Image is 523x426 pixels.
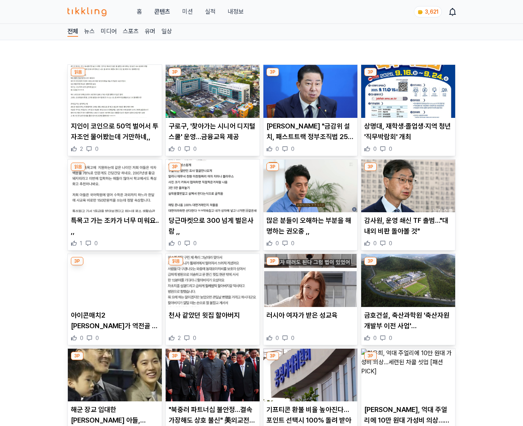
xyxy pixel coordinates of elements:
[266,310,354,321] p: 러시아 여자가 받은 성교육
[67,7,106,16] img: 티끌링
[361,64,456,156] div: 3P 상명대, 재학생·졸업생·지역 청년 '직무박람회' 개최 상명대, 재학생·졸업생·지역 청년 '직무박람회' 개최 0 0
[71,404,159,426] p: 해군 장교 입대한 [PERSON_NAME] 아들, [PERSON_NAME] 성장 변천사
[373,334,377,342] span: 0
[94,240,98,247] span: 0
[361,159,456,251] div: 3P 감사원, 운영 쇄신 TF 출범…"대내외 비판 돌아볼 것" 감사원, 운영 쇄신 TF 출범…"대내외 비판 돌아볼 것" 0 0
[364,163,377,171] div: 3P
[71,310,159,331] p: 아이콘매치2 [PERSON_NAME]가 역전골 넣었을때 같은 팀 선수들 반응
[165,159,260,251] div: 3P 당근마켓으로 300 넘게 벌은사람 ,, 당근마켓으로 300 넘게 벌은사람 ,, 0 0
[414,6,440,17] a: coin 3,621
[193,240,197,247] span: 0
[166,349,260,402] img: "북중러 파트너십 불안정…결속 가장해도 상호 불신" 美외교전문지
[263,349,357,402] img: 기프티콘 환불 비율 높아진다…포인트 선택시 100% 돌려 받아
[71,163,85,171] div: 읽음
[263,64,358,156] div: 3P 김병기 "금감위 설치, 패스트트랙 정부조직법 25일 본회의 처리" [PERSON_NAME] "금감위 설치, 패스트트랙 정부조직법 25일 본회의 처리" 0 0
[182,7,193,16] button: 미션
[84,27,95,37] a: 뉴스
[361,65,455,118] img: 상명대, 재학생·졸업생·지역 청년 '직무박람회' 개최
[169,121,257,142] p: 구로구, '찾아가는 시니어 디지털스쿨' 운영…금융교육 제공
[178,240,181,247] span: 0
[193,145,197,153] span: 0
[68,254,162,307] img: 아이콘매치2 박주호가 역전골 넣었을때 같은 팀 선수들 반응
[276,240,279,247] span: 0
[276,334,279,342] span: 0
[389,334,392,342] span: 0
[67,27,78,37] a: 전체
[266,163,279,171] div: 3P
[389,145,392,153] span: 0
[68,160,162,213] img: 특목고 가는 조카가 너무 미워요.. ,,
[169,310,257,321] p: 천사 같았던 윗집 할아버지
[361,349,455,402] img: 천우희, 억대 주얼리에 10만 원대 가성비 의상…세련된 차콜 셋업 [패션PICK]
[291,334,294,342] span: 0
[80,145,83,153] span: 2
[417,9,423,15] img: coin
[80,240,82,247] span: 1
[71,352,83,360] div: 3P
[193,334,196,342] span: 0
[364,257,377,265] div: 3P
[266,121,354,142] p: [PERSON_NAME] "금감위 설치, 패스트트랙 정부조직법 25일 본회의 처리"
[266,215,354,236] p: 많은 분들이 오해하는 부분을 해명하는 권오중 ,,
[364,310,452,331] p: 금호건설, 축산과학원 '축산자원개발부 이전 사업' [GEOGRAPHIC_DATA]
[71,215,159,236] p: 특목고 가는 조카가 너무 미워요.. ,,
[95,145,99,153] span: 0
[263,254,357,307] img: 러시아 여자가 받은 성교육
[291,240,294,247] span: 0
[169,215,257,236] p: 당근마켓으로 300 넘게 벌은사람 ,,
[71,68,85,76] div: 읽음
[178,334,181,342] span: 2
[169,404,257,426] p: "북중러 파트너십 불안정…결속 가장해도 상호 불신" 美외교전문지
[165,254,260,345] div: 읽음 천사 같았던 윗집 할아버지 천사 같았던 윗집 할아버지 2 0
[80,334,83,342] span: 0
[228,7,244,16] a: 내정보
[169,257,183,265] div: 읽음
[266,68,279,76] div: 3P
[266,257,279,265] div: 3P
[266,404,354,426] p: 기프티콘 환불 비율 높아진다…포인트 선택시 100% 돌려 받아
[276,145,279,153] span: 0
[361,160,455,213] img: 감사원, 운영 쇄신 TF 출범…"대내외 비판 돌아볼 것"
[145,27,155,37] a: 유머
[263,159,358,251] div: 3P 많은 분들이 오해하는 부분을 해명하는 권오중 ,, 많은 분들이 오해하는 부분을 해명하는 권오중 ,, 0 0
[425,9,438,15] span: 3,621
[266,352,279,360] div: 3P
[263,65,357,118] img: 김병기 "금감위 설치, 패스트트랙 정부조직법 25일 본회의 처리"
[68,349,162,402] img: 해군 장교 입대한 이재용 아들, 이지호 성장 변천사
[123,27,139,37] a: 스포츠
[96,334,99,342] span: 0
[364,352,377,360] div: 3P
[166,254,260,307] img: 천사 같았던 윗집 할아버지
[263,160,357,213] img: 많은 분들이 오해하는 부분을 해명하는 권오중 ,,
[169,163,181,171] div: 3P
[361,254,455,307] img: 금호건설, 축산과학원 '축산자원개발부 이전 사업' 수주
[154,7,170,16] a: 콘텐츠
[67,254,162,345] div: 3P 아이콘매치2 박주호가 역전골 넣었을때 같은 팀 선수들 반응 아이콘매치2 [PERSON_NAME]가 역전골 넣었을때 같은 팀 선수들 반응 0 0
[68,65,162,118] img: 지인이 코인으로 50억 벌어서 투자조언 물어봤는데 거만하네,,
[364,121,452,142] p: 상명대, 재학생·졸업생·지역 청년 '직무박람회' 개최
[165,64,260,156] div: 3P 구로구, '찾아가는 시니어 디지털스쿨' 운영…금융교육 제공 구로구, '찾아가는 시니어 디지털스쿨' 운영…금융교육 제공 0 0
[137,7,142,16] a: 홈
[205,7,216,16] a: 실적
[364,215,452,236] p: 감사원, 운영 쇄신 TF 출범…"대내외 비판 돌아볼 것"
[364,404,452,426] p: [PERSON_NAME], 억대 주얼리에 10만 원대 가성비 의상…세련된 차콜 셋업 [패션PICK]
[166,160,260,213] img: 당근마켓으로 300 넘게 벌은사람 ,,
[178,145,181,153] span: 0
[169,68,181,76] div: 3P
[263,254,358,345] div: 3P 러시아 여자가 받은 성교육 러시아 여자가 받은 성교육 0 0
[161,27,172,37] a: 일상
[361,254,456,345] div: 3P 금호건설, 축산과학원 '축산자원개발부 이전 사업' 수주 금호건설, 축산과학원 '축산자원개발부 이전 사업' [GEOGRAPHIC_DATA] 0 0
[101,27,117,37] a: 미디어
[67,64,162,156] div: 읽음 지인이 코인으로 50억 벌어서 투자조언 물어봤는데 거만하네,, 지인이 코인으로 50억 벌어서 투자조언 물어봤는데 거만하네,, 2 0
[364,68,377,76] div: 3P
[389,240,392,247] span: 0
[373,145,377,153] span: 0
[71,121,159,142] p: 지인이 코인으로 50억 벌어서 투자조언 물어봤는데 거만하네,,
[71,257,83,265] div: 3P
[67,159,162,251] div: 읽음 특목고 가는 조카가 너무 미워요.. ,, 특목고 가는 조카가 너무 미워요.. ,, 1 0
[373,240,377,247] span: 0
[169,352,181,360] div: 3P
[166,65,260,118] img: 구로구, '찾아가는 시니어 디지털스쿨' 운영…금융교육 제공
[291,145,294,153] span: 0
